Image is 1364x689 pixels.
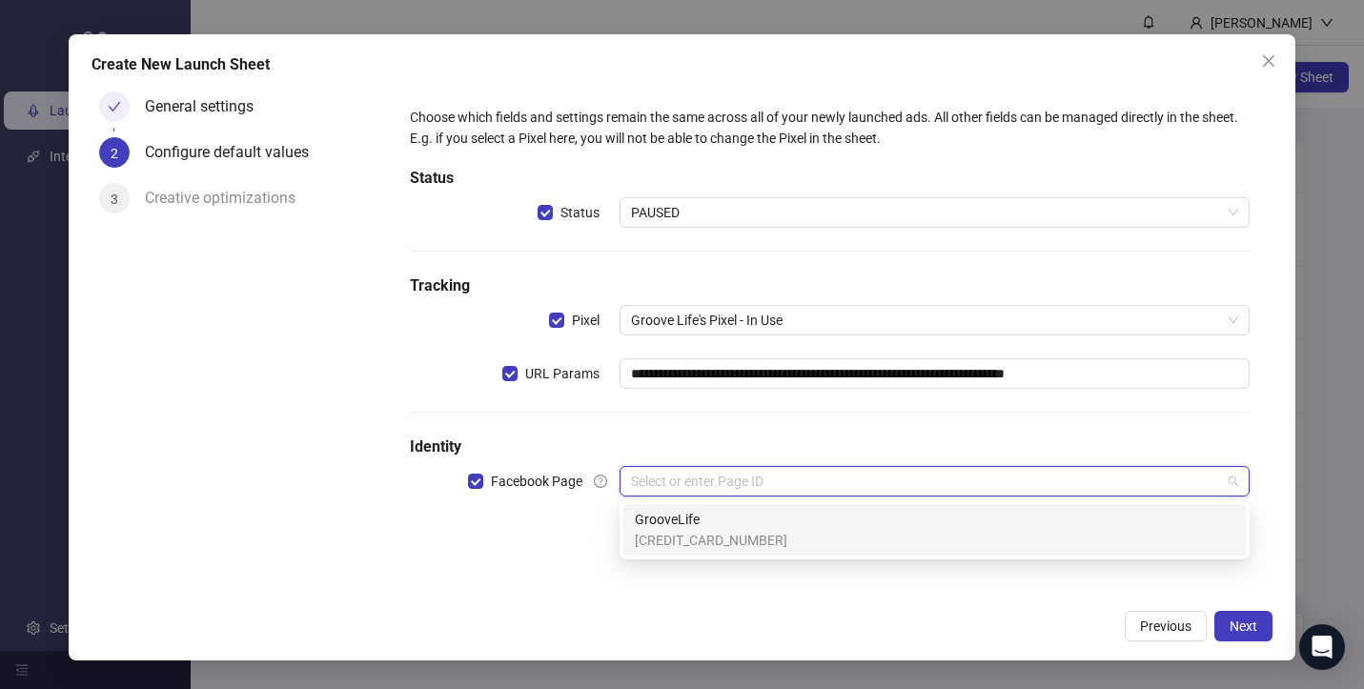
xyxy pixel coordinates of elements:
[1261,53,1276,69] span: close
[1230,618,1257,634] span: Next
[410,107,1251,149] div: Choose which fields and settings remain the same across all of your newly launched ads. All other...
[1253,46,1284,76] button: Close
[92,53,1273,76] div: Create New Launch Sheet
[623,504,1246,556] div: GrooveLife
[635,530,787,551] span: [CREDIT_CARD_NUMBER]
[111,146,118,161] span: 2
[518,363,607,384] span: URL Params
[553,202,607,223] span: Status
[410,274,1251,297] h5: Tracking
[483,471,590,492] span: Facebook Page
[1140,618,1191,634] span: Previous
[1299,624,1345,670] div: Open Intercom Messenger
[111,192,118,207] span: 3
[564,310,607,331] span: Pixel
[631,306,1238,334] span: Groove Life's Pixel - In Use
[1125,611,1207,641] button: Previous
[145,183,311,213] div: Creative optimizations
[410,167,1251,190] h5: Status
[410,436,1251,458] h5: Identity
[145,137,324,168] div: Configure default values
[108,100,121,113] span: check
[1214,611,1272,641] button: Next
[145,91,269,122] div: General settings
[631,198,1238,227] span: PAUSED
[635,509,787,530] span: GrooveLife
[594,475,607,488] span: question-circle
